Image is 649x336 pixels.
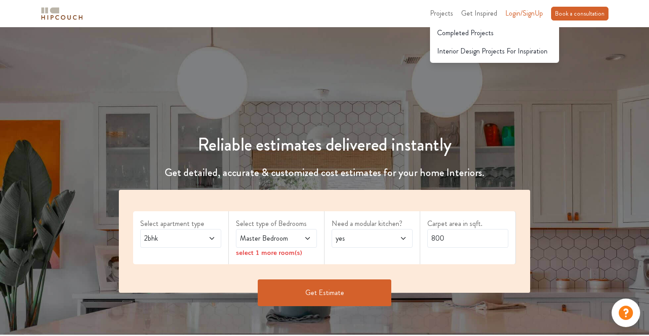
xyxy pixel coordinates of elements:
span: logo-horizontal.svg [40,4,84,24]
label: Carpet area in sqft. [427,218,508,229]
label: Select type of Bedrooms [236,218,317,229]
span: Completed Projects [437,28,494,38]
div: Book a consultation [551,7,608,20]
span: yes [334,233,389,244]
span: Interior Design Projects For Inspiration [437,46,548,57]
span: Projects [430,8,453,18]
img: logo-horizontal.svg [40,6,84,21]
span: Login/SignUp [505,8,543,18]
button: Get Estimate [258,279,391,306]
div: select 1 more room(s) [236,248,317,257]
span: Master Bedroom [238,233,293,244]
input: Enter area sqft [427,229,508,248]
label: Select apartment type [140,218,221,229]
h1: Reliable estimates delivered instantly [114,134,535,156]
h4: Get detailed, accurate & customized cost estimates for your home Interiors. [114,166,535,179]
span: 2bhk [142,233,197,244]
span: Get Inspired [461,8,497,18]
label: Need a modular kitchen? [332,218,413,229]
